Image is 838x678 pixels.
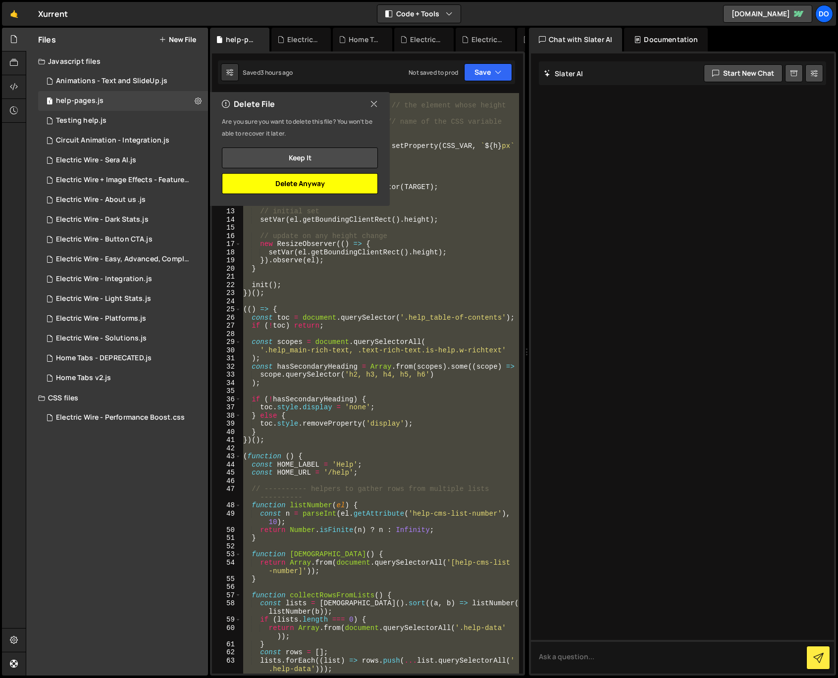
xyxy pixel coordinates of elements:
div: 52 [212,542,241,551]
button: Keep it [222,147,378,168]
div: 13741/48474.js [38,91,208,111]
div: Electric Wire - Sera AI.js [56,156,136,165]
div: 13741/45398.js [38,269,208,289]
div: 13741/40873.js [38,190,208,210]
div: Electric Wire - Button CTA.js [56,235,153,244]
div: 16 [212,232,241,241]
div: 22 [212,281,241,290]
div: 26 [212,314,241,322]
div: 47 [212,485,241,501]
div: 13741/45029.js [38,131,208,150]
div: 23 [212,289,241,297]
div: Electric Wire - Easy, Advanced, Complete.js [56,255,193,264]
div: Do [815,5,833,23]
h2: Slater AI [544,69,583,78]
div: 38 [212,412,241,420]
button: Delete Anyway [222,173,378,194]
div: 21 [212,273,241,281]
div: 55 [212,575,241,583]
div: Electric Wire - Integration.js [56,275,152,284]
div: Electric Wire - Performance Boost.css [410,35,442,45]
div: Electric Wire - About us .js [56,195,146,204]
div: 62 [212,648,241,657]
div: 61 [212,640,241,649]
div: Electric Wire + Image Effects - Features.js [471,35,503,45]
div: Electric Wire + Image Effects - Features.js [56,176,193,185]
h2: Files [38,34,56,45]
div: 60 [212,624,241,640]
div: 58 [212,599,241,616]
div: 35 [212,387,241,395]
div: Circuit Animation - Integration.js [56,136,169,145]
div: 43 [212,452,241,461]
div: Electric Wire - Performance Boost.css [56,413,185,422]
div: 13741/39793.js [38,249,211,269]
div: 13 [212,207,241,216]
button: Start new chat [704,64,783,82]
div: 13741/34720.js [38,348,208,368]
div: 48 [212,501,241,510]
div: 24 [212,297,241,306]
div: 57 [212,591,241,600]
div: Javascript files [26,51,208,71]
div: 51 [212,534,241,542]
div: 13741/39731.js [38,230,208,249]
div: 13741/39781.js [38,289,208,309]
div: Electric Wire - About us .js [287,35,319,45]
div: 54 [212,559,241,575]
div: Animations - Text and SlideUp.js [56,77,167,86]
div: 20 [212,265,241,273]
div: 13741/35121.js [38,368,208,388]
div: 30 [212,346,241,355]
div: 59 [212,616,241,624]
div: Electric Wire - Light Stats.js [56,294,151,303]
div: CSS files [26,388,208,408]
div: 32 [212,363,241,371]
button: Save [464,63,512,81]
div: 13741/39729.js [38,309,208,329]
div: 13741/46724.js [38,111,208,131]
div: Testing help.js [56,116,106,125]
div: 13741/39772.css [38,408,208,428]
div: 39 [212,420,241,428]
div: help-pages.js [56,97,104,105]
div: 3 hours ago [261,68,293,77]
div: 13741/39792.js [38,170,211,190]
div: 31 [212,354,241,363]
div: 14 [212,216,241,224]
div: Electric Wire - Solutions.js [56,334,147,343]
a: 🤙 [2,2,26,26]
div: 42 [212,444,241,453]
div: 40 [212,428,241,436]
div: 33 [212,371,241,379]
div: Xurrent [38,8,68,20]
div: 36 [212,395,241,404]
div: 34 [212,379,241,387]
div: 15 [212,224,241,232]
h2: Delete File [222,98,275,109]
div: 44 [212,461,241,469]
div: Home Tabs - DEPRECATED.js [56,354,152,363]
div: help-pages.js [226,35,258,45]
div: 29 [212,338,241,346]
p: Are you sure you want to delete this file? You won’t be able to recover it later. [222,116,378,140]
div: Saved [243,68,293,77]
div: 28 [212,330,241,339]
div: Electric Wire - Platforms.js [56,314,146,323]
div: 37 [212,403,241,412]
div: Home Tabs v2.js [56,374,111,383]
div: 46 [212,477,241,485]
div: 17 [212,240,241,248]
div: 49 [212,510,241,526]
div: 41 [212,436,241,444]
div: Documentation [624,28,708,51]
div: 53 [212,550,241,559]
div: 19 [212,256,241,265]
button: New File [159,36,196,44]
div: 45 [212,469,241,477]
div: 18 [212,248,241,257]
div: 13741/45808.js [38,150,208,170]
span: 1 [47,98,52,106]
a: [DOMAIN_NAME] [723,5,812,23]
div: 56 [212,583,241,591]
